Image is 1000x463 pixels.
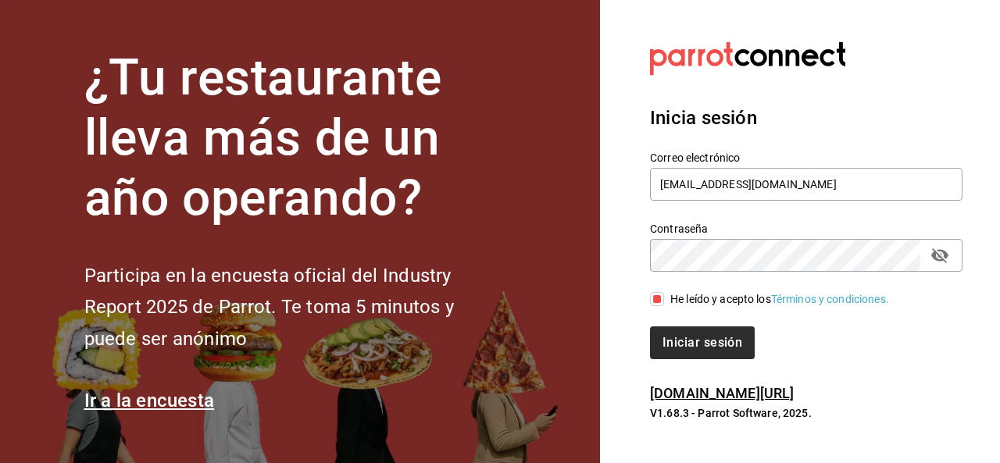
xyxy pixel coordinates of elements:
h3: Inicia sesión [650,104,962,132]
p: V1.68.3 - Parrot Software, 2025. [650,405,962,421]
a: [DOMAIN_NAME][URL] [650,385,794,401]
label: Contraseña [650,223,962,234]
input: Ingresa tu correo electrónico [650,168,962,201]
h2: Participa en la encuesta oficial del Industry Report 2025 de Parrot. Te toma 5 minutos y puede se... [84,260,506,355]
button: passwordField [927,242,953,269]
a: Ir a la encuesta [84,390,215,411]
a: Términos y condiciones. [771,293,889,305]
div: He leído y acepto los [670,291,889,308]
button: Iniciar sesión [650,326,755,359]
label: Correo electrónico [650,152,962,163]
h1: ¿Tu restaurante lleva más de un año operando? [84,48,506,228]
